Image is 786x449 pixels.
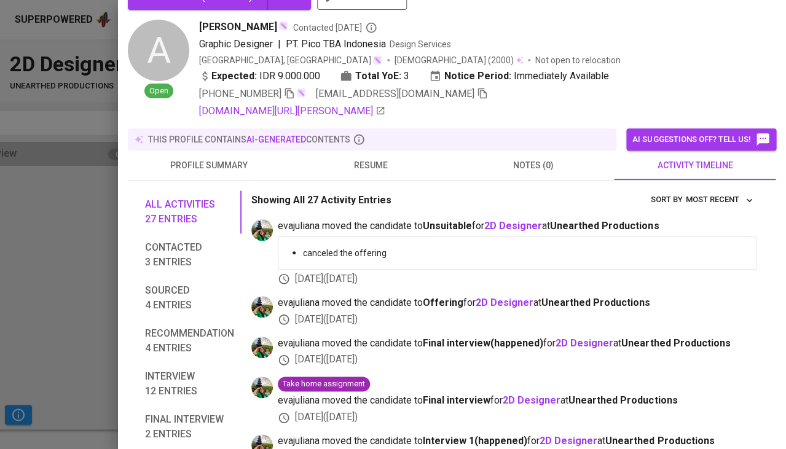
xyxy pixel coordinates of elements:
span: Final interview 2 entries [145,412,234,442]
span: [DEMOGRAPHIC_DATA] [395,54,488,66]
img: eva@glints.com [251,337,273,358]
span: Interview 12 entries [145,369,234,399]
span: evajuliana moved the candidate to for at [278,337,757,351]
span: AI suggestions off? Tell us! [632,132,770,147]
span: Sourced 4 entries [145,283,234,313]
img: magic_wand.svg [278,21,288,31]
span: Unearthed Productions [541,297,650,308]
span: sort by [650,195,682,204]
div: [DATE] ( [DATE] ) [278,272,757,286]
span: Contacted [DATE] [293,21,377,34]
img: eva@glints.com [251,296,273,318]
div: IDR 9.000.000 [199,69,320,84]
a: 2D Designer [484,220,542,232]
b: Final interview [423,394,490,406]
div: [DATE] ( [DATE] ) [278,353,757,367]
b: Unsuitable [423,220,472,232]
span: [EMAIL_ADDRESS][DOMAIN_NAME] [316,88,474,100]
span: All activities 27 entries [145,197,234,227]
span: notes (0) [460,158,607,173]
button: sort by [682,190,757,209]
img: magic_wand.svg [296,88,306,98]
button: AI suggestions off? Tell us! [626,128,776,150]
b: Notice Period: [444,69,511,84]
b: Offering [423,297,463,308]
span: | [278,37,281,52]
div: [DATE] ( [DATE] ) [278,410,757,424]
span: evajuliana moved the candidate to for at [278,296,757,310]
p: this profile contains contents [148,133,350,146]
span: [PERSON_NAME] [199,20,277,34]
span: Unearthed Productions [605,435,714,447]
span: Most Recent [685,193,753,207]
span: Unearthed Productions [568,394,677,406]
a: 2D Designer [556,337,613,349]
span: Design Services [390,39,451,49]
a: 2D Designer [476,297,533,308]
span: Graphic Designer [199,38,273,50]
b: Interview 1 ( happened ) [423,435,527,447]
span: [PHONE_NUMBER] [199,88,281,100]
p: Showing All 27 Activity Entries [251,193,391,208]
b: Total YoE: [355,69,401,84]
div: [DATE] ( [DATE] ) [278,313,757,327]
span: resume [297,158,445,173]
span: activity timeline [621,158,769,173]
svg: By Batam recruiter [365,21,377,34]
span: Take home assignment [278,378,370,390]
img: magic_wand.svg [372,55,382,65]
img: eva@glints.com [251,377,273,398]
div: (2000) [395,54,523,66]
p: Not open to relocation [535,54,621,66]
span: evajuliana moved the candidate to for at [278,394,757,408]
b: Expected: [211,69,257,84]
span: Unearthed Productions [621,337,730,349]
img: eva@glints.com [251,219,273,241]
span: evajuliana moved the candidate to for at [278,219,757,233]
span: PT. Pico TBA Indonesia [286,38,386,50]
div: A [128,20,189,81]
span: Contacted 3 entries [145,240,234,270]
a: 2D Designer [503,394,560,406]
b: Final interview ( happened ) [423,337,543,349]
span: Unearthed Productions [550,220,659,232]
a: [DOMAIN_NAME][URL][PERSON_NAME] [199,104,385,119]
div: [GEOGRAPHIC_DATA], [GEOGRAPHIC_DATA] [199,54,382,66]
span: profile summary [135,158,283,173]
a: 2D Designer [540,435,597,447]
span: Recommendation 4 entries [145,326,234,356]
span: evajuliana moved the candidate to for at [278,434,757,448]
div: Immediately Available [429,69,609,84]
span: Open [144,85,173,97]
span: AI-generated [246,135,306,144]
p: canceled the offering [303,247,746,259]
span: 3 [404,69,409,84]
